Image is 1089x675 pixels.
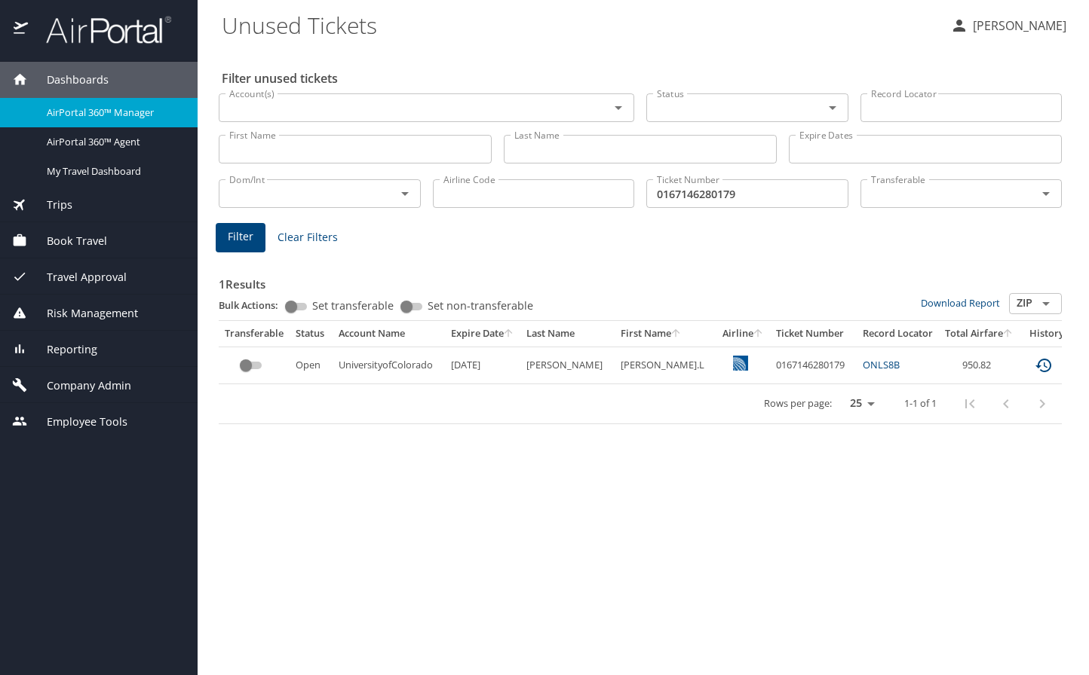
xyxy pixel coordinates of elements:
span: Trips [28,197,72,213]
span: Set non-transferable [428,301,533,311]
th: First Name [615,321,716,347]
p: 1-1 of 1 [904,399,937,408]
span: Company Admin [28,377,131,394]
td: [PERSON_NAME].L [615,347,716,383]
p: Rows per page: [764,399,832,408]
button: Clear Filters [271,224,344,252]
span: Reporting [28,341,97,358]
p: [PERSON_NAME] [968,17,1066,35]
th: Airline [716,321,770,347]
th: Record Locator [857,321,939,347]
button: sort [1003,329,1014,339]
td: [PERSON_NAME] [520,347,615,383]
button: Filter [216,223,265,252]
button: Open [1035,293,1057,314]
a: ONLS8B [863,358,900,371]
span: Filter [228,228,253,246]
p: Bulk Actions: [219,298,290,312]
th: Ticket Number [770,321,857,347]
select: rows per page [838,392,880,415]
h3: 1 Results [219,267,1062,293]
th: Expire Date [445,321,520,347]
button: sort [671,329,682,339]
td: [DATE] [445,347,520,383]
th: Status [290,321,333,347]
div: Transferable [225,327,284,341]
h1: Unused Tickets [222,2,938,48]
img: airportal-logo.png [29,15,171,44]
th: Total Airfare [939,321,1020,347]
td: 0167146280179 [770,347,857,383]
span: My Travel Dashboard [47,164,179,179]
th: Last Name [520,321,615,347]
span: AirPortal 360™ Agent [47,135,179,149]
span: Travel Approval [28,269,127,286]
button: [PERSON_NAME] [944,12,1072,39]
span: Clear Filters [278,228,338,247]
td: 950.82 [939,347,1020,383]
span: Set transferable [312,301,394,311]
button: Open [394,183,416,204]
a: Download Report [921,296,1000,310]
button: Open [822,97,843,118]
img: United Airlines [733,356,748,371]
span: Dashboards [28,72,109,88]
button: sort [753,329,764,339]
td: UniversityofColorado [333,347,445,383]
button: Open [1035,183,1057,204]
td: Open [290,347,333,383]
button: Open [608,97,629,118]
th: Account Name [333,321,445,347]
img: icon-airportal.png [14,15,29,44]
button: sort [504,329,514,339]
span: AirPortal 360™ Manager [47,105,179,120]
th: History [1020,321,1074,347]
span: Employee Tools [28,414,127,430]
span: Risk Management [28,305,138,322]
h2: Filter unused tickets [222,66,1065,90]
span: Book Travel [28,233,107,249]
